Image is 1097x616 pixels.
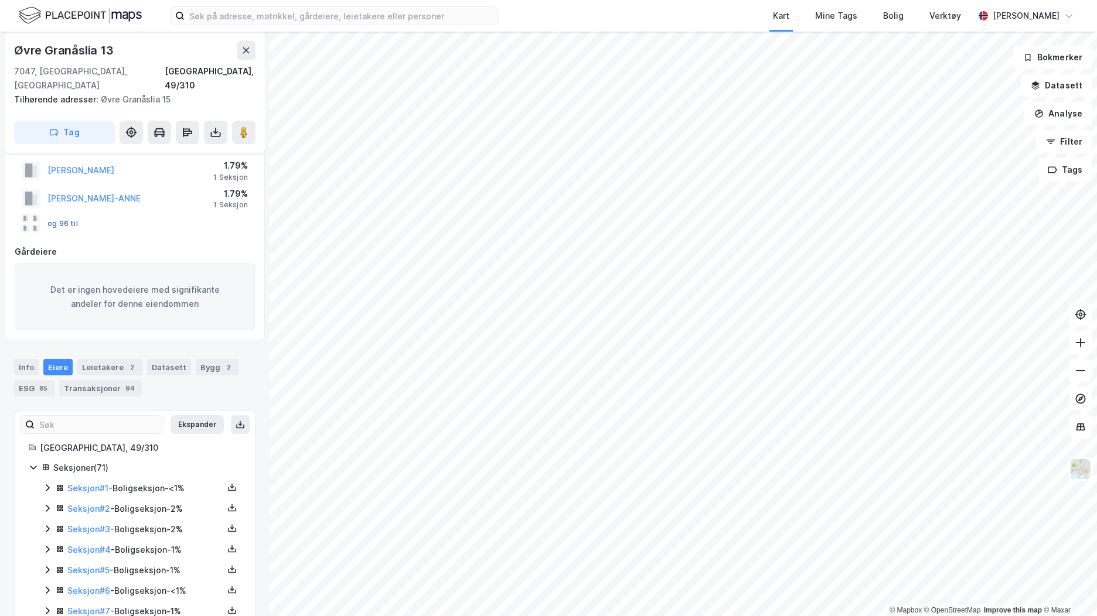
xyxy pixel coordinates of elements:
div: Seksjoner ( 71 ) [53,461,241,475]
button: Ekspander [171,415,224,434]
div: Datasett [147,359,191,375]
button: Datasett [1021,74,1092,97]
button: Tags [1038,158,1092,182]
a: Seksjon#3 [67,524,110,534]
div: - Boligseksjon - 2% [67,522,223,536]
div: Gårdeiere [15,245,255,259]
img: Z [1069,458,1092,480]
div: 1 Seksjon [213,200,248,210]
a: Mapbox [890,606,922,614]
div: 2 [223,361,234,373]
div: Det er ingen hovedeiere med signifikante andeler for denne eiendommen [15,263,255,330]
div: 94 [123,382,137,394]
a: Seksjon#4 [67,545,111,555]
a: OpenStreetMap [924,606,981,614]
div: Øvre Granåslia 15 [14,93,246,107]
div: Kontrollprogram for chat [1038,560,1097,616]
iframe: Chat Widget [1038,560,1097,616]
div: Leietakere [77,359,142,375]
a: Seksjon#6 [67,586,110,596]
div: 85 [37,382,50,394]
button: Analyse [1024,102,1092,125]
div: 1 Seksjon [213,173,248,182]
div: Bygg [196,359,239,375]
button: Tag [14,121,115,144]
div: [GEOGRAPHIC_DATA], 49/310 [165,64,255,93]
div: - Boligseksjon - <1% [67,584,223,598]
div: 7047, [GEOGRAPHIC_DATA], [GEOGRAPHIC_DATA] [14,64,165,93]
div: [GEOGRAPHIC_DATA], 49/310 [40,441,241,455]
a: Seksjon#1 [67,483,108,493]
a: Seksjon#7 [67,606,110,616]
button: Filter [1036,130,1092,153]
button: Bokmerker [1013,46,1092,69]
div: 1.79% [213,187,248,201]
div: ESG [14,380,54,396]
div: Transaksjoner [59,380,142,396]
div: - Boligseksjon - <1% [67,481,223,495]
div: Verktøy [929,9,961,23]
div: Eiere [43,359,73,375]
div: [PERSON_NAME] [993,9,1059,23]
div: Info [14,359,39,375]
a: Seksjon#5 [67,565,110,575]
img: logo.f888ab2527a4732fd821a326f86c7f29.svg [19,5,142,26]
input: Søk på adresse, matrikkel, gårdeiere, leietakere eller personer [185,7,498,25]
a: Seksjon#2 [67,504,110,514]
div: - Boligseksjon - 1% [67,563,223,577]
div: Øvre Granåslia 13 [14,41,116,60]
a: Improve this map [984,606,1042,614]
div: Bolig [883,9,904,23]
div: 1.79% [213,159,248,173]
div: Mine Tags [815,9,857,23]
span: Tilhørende adresser: [14,94,101,104]
div: 2 [126,361,138,373]
div: - Boligseksjon - 2% [67,502,223,516]
div: - Boligseksjon - 1% [67,543,223,557]
div: Kart [773,9,789,23]
input: Søk [35,416,163,433]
